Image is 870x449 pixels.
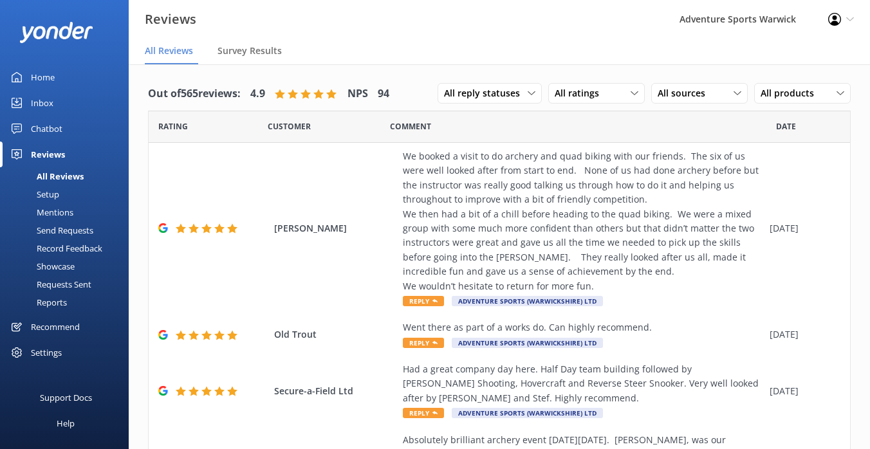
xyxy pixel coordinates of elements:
div: [DATE] [770,384,834,398]
span: Date [776,120,796,133]
div: Requests Sent [8,275,91,293]
div: Send Requests [8,221,93,239]
span: Old Trout [274,327,396,342]
div: Chatbot [31,116,62,142]
div: All Reviews [8,167,84,185]
a: Mentions [8,203,129,221]
div: Settings [31,340,62,365]
div: Reports [8,293,67,311]
span: Reply [403,296,444,306]
h4: Out of 565 reviews: [148,86,241,102]
span: Question [390,120,431,133]
div: Setup [8,185,59,203]
span: Adventure Sports (Warwickshire) Ltd [452,296,603,306]
div: Went there as part of a works do. Can highly recommend. [403,320,763,334]
span: Reply [403,338,444,348]
span: Adventure Sports (Warwickshire) Ltd [452,338,603,348]
span: [PERSON_NAME] [274,221,396,235]
span: All Reviews [145,44,193,57]
a: Showcase [8,257,129,275]
a: Requests Sent [8,275,129,293]
h4: NPS [347,86,368,102]
h4: 94 [378,86,389,102]
div: We booked a visit to do archery and quad biking with our friends. The six of us were well looked ... [403,149,763,293]
span: Reply [403,408,444,418]
div: Support Docs [40,385,92,410]
div: Record Feedback [8,239,102,257]
div: Home [31,64,55,90]
a: Reports [8,293,129,311]
h3: Reviews [145,9,196,30]
a: Record Feedback [8,239,129,257]
span: Adventure Sports (Warwickshire) Ltd [452,408,603,418]
div: Help [57,410,75,436]
a: All Reviews [8,167,129,185]
span: Date [268,120,311,133]
div: [DATE] [770,221,834,235]
span: Secure-a-Field Ltd [274,384,396,398]
div: Reviews [31,142,65,167]
h4: 4.9 [250,86,265,102]
div: Showcase [8,257,75,275]
span: All reply statuses [444,86,528,100]
div: Mentions [8,203,73,221]
a: Send Requests [8,221,129,239]
div: Inbox [31,90,53,116]
div: [DATE] [770,327,834,342]
span: All products [761,86,822,100]
img: yonder-white-logo.png [19,22,93,43]
a: Setup [8,185,129,203]
div: Recommend [31,314,80,340]
span: All sources [658,86,713,100]
span: All ratings [555,86,607,100]
span: Survey Results [217,44,282,57]
span: Date [158,120,188,133]
div: Had a great company day here. Half Day team building followed by [PERSON_NAME] Shooting, Hovercra... [403,362,763,405]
